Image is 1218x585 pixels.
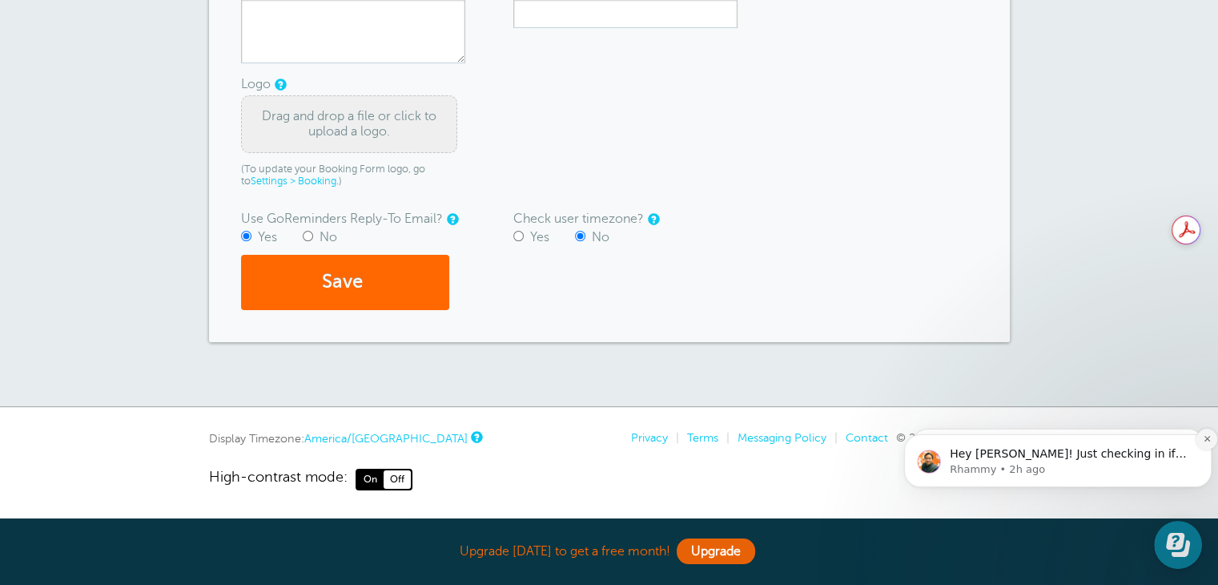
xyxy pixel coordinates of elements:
[738,431,826,444] a: Messaging Policy
[241,95,457,153] div: Drag and drop a file or click to upload a logo.
[384,470,411,488] span: Off
[677,539,755,564] a: Upgrade
[898,401,1218,577] iframe: Intercom notifications message
[275,79,284,90] a: If you upload a logo here it will be added to your email reminders, email message blasts, and Rev...
[631,431,668,444] a: Privacy
[209,535,1010,569] div: Upgrade [DATE] to get a free month!
[258,230,277,244] label: Yes
[304,432,468,445] a: America/[GEOGRAPHIC_DATA]
[209,469,348,490] span: High-contrast mode:
[251,175,336,187] a: Settings > Booking
[241,163,465,188] p: (To update your Booking Form logo, go to .)
[471,432,480,442] a: This is the timezone being used to display dates and times to you on this device. Click the timez...
[209,469,1010,490] a: High-contrast mode: On Off
[320,230,337,244] label: No
[357,470,384,488] span: On
[718,431,730,445] li: |
[209,431,480,446] div: Display Timezone:
[668,431,679,445] li: |
[648,214,657,224] a: If this option is turned on, GoReminders will check if your browser's timezone is the same as you...
[513,206,644,232] label: Check user timezone?
[447,214,456,224] a: When you send a reminder, a message blast, or a chat message to a customer via email, you can hav...
[846,431,888,444] a: Contact
[592,230,609,244] label: No
[241,71,271,97] label: Logo
[826,431,838,445] li: |
[896,431,1010,444] span: © 2025 GoReminders
[241,255,449,310] button: Save
[687,431,718,444] a: Terms
[530,230,549,244] label: Yes
[241,206,443,232] label: Use GoReminders Reply-To Email?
